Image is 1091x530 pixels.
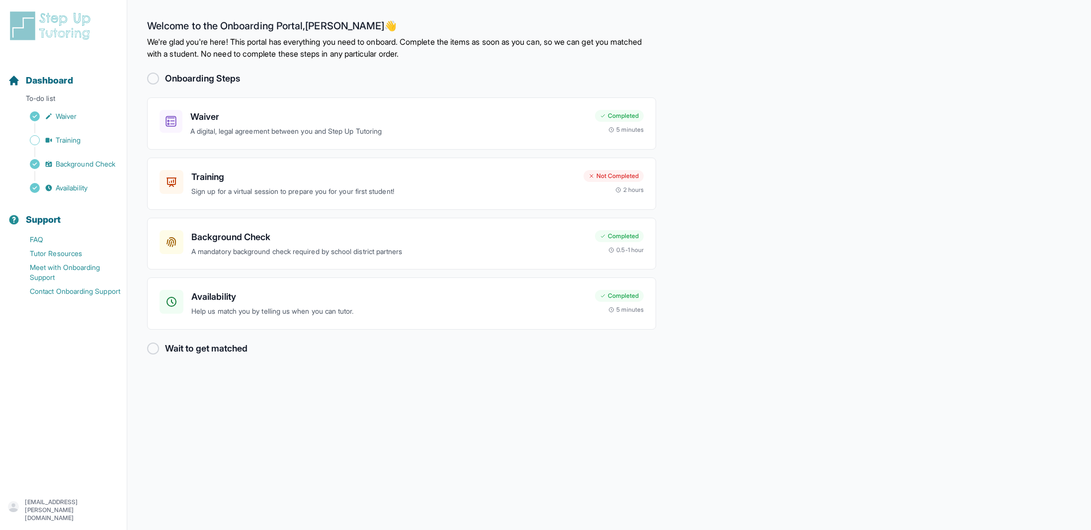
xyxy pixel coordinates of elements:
[608,306,644,314] div: 5 minutes
[8,261,127,284] a: Meet with Onboarding Support
[608,126,644,134] div: 5 minutes
[191,246,587,258] p: A mandatory background check required by school district partners
[147,158,656,210] a: TrainingSign up for a virtual session to prepare you for your first student!Not Completed2 hours
[4,197,123,231] button: Support
[595,230,644,242] div: Completed
[191,230,587,244] h3: Background Check
[595,110,644,122] div: Completed
[595,290,644,302] div: Completed
[165,72,240,86] h2: Onboarding Steps
[4,93,123,107] p: To-do list
[8,247,127,261] a: Tutor Resources
[191,306,587,317] p: Help us match you by telling us when you can tutor.
[56,183,87,193] span: Availability
[56,159,115,169] span: Background Check
[190,110,587,124] h3: Waiver
[25,498,119,522] p: [EMAIL_ADDRESS][PERSON_NAME][DOMAIN_NAME]
[191,290,587,304] h3: Availability
[191,170,576,184] h3: Training
[8,109,127,123] a: Waiver
[8,10,96,42] img: logo
[165,342,248,355] h2: Wait to get matched
[8,233,127,247] a: FAQ
[4,58,123,91] button: Dashboard
[147,36,656,60] p: We're glad you're here! This portal has everything you need to onboard. Complete the items as soo...
[56,111,77,121] span: Waiver
[56,135,81,145] span: Training
[8,74,73,88] a: Dashboard
[8,181,127,195] a: Availability
[26,213,61,227] span: Support
[190,126,587,137] p: A digital, legal agreement between you and Step Up Tutoring
[26,74,73,88] span: Dashboard
[615,186,644,194] div: 2 hours
[147,218,656,270] a: Background CheckA mandatory background check required by school district partnersCompleted0.5-1 hour
[147,20,656,36] h2: Welcome to the Onboarding Portal, [PERSON_NAME] 👋
[8,133,127,147] a: Training
[608,246,644,254] div: 0.5-1 hour
[8,284,127,298] a: Contact Onboarding Support
[8,157,127,171] a: Background Check
[8,498,119,522] button: [EMAIL_ADDRESS][PERSON_NAME][DOMAIN_NAME]
[584,170,644,182] div: Not Completed
[147,277,656,330] a: AvailabilityHelp us match you by telling us when you can tutor.Completed5 minutes
[191,186,576,197] p: Sign up for a virtual session to prepare you for your first student!
[147,97,656,150] a: WaiverA digital, legal agreement between you and Step Up TutoringCompleted5 minutes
